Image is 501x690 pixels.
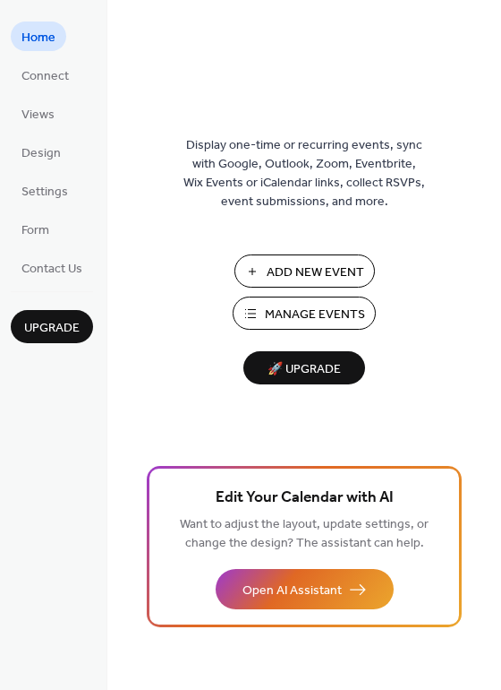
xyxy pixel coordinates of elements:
[21,106,55,125] span: Views
[11,137,72,167] a: Design
[11,99,65,128] a: Views
[234,254,375,288] button: Add New Event
[21,67,69,86] span: Connect
[21,260,82,279] span: Contact Us
[267,263,364,282] span: Add New Event
[254,358,354,382] span: 🚀 Upgrade
[242,582,342,600] span: Open AI Assistant
[11,214,60,244] a: Form
[21,29,55,47] span: Home
[21,221,49,240] span: Form
[21,144,61,163] span: Design
[233,297,376,330] button: Manage Events
[180,513,429,556] span: Want to adjust the layout, update settings, or change the design? The assistant can help.
[11,60,80,90] a: Connect
[183,136,425,211] span: Display one-time or recurring events, sync with Google, Outlook, Zoom, Eventbrite, Wix Events or ...
[216,569,394,609] button: Open AI Assistant
[11,22,66,51] a: Home
[11,176,79,205] a: Settings
[11,310,93,343] button: Upgrade
[265,306,365,324] span: Manage Events
[21,183,68,202] span: Settings
[24,319,80,338] span: Upgrade
[243,351,365,384] button: 🚀 Upgrade
[216,486,394,511] span: Edit Your Calendar with AI
[11,253,93,282] a: Contact Us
